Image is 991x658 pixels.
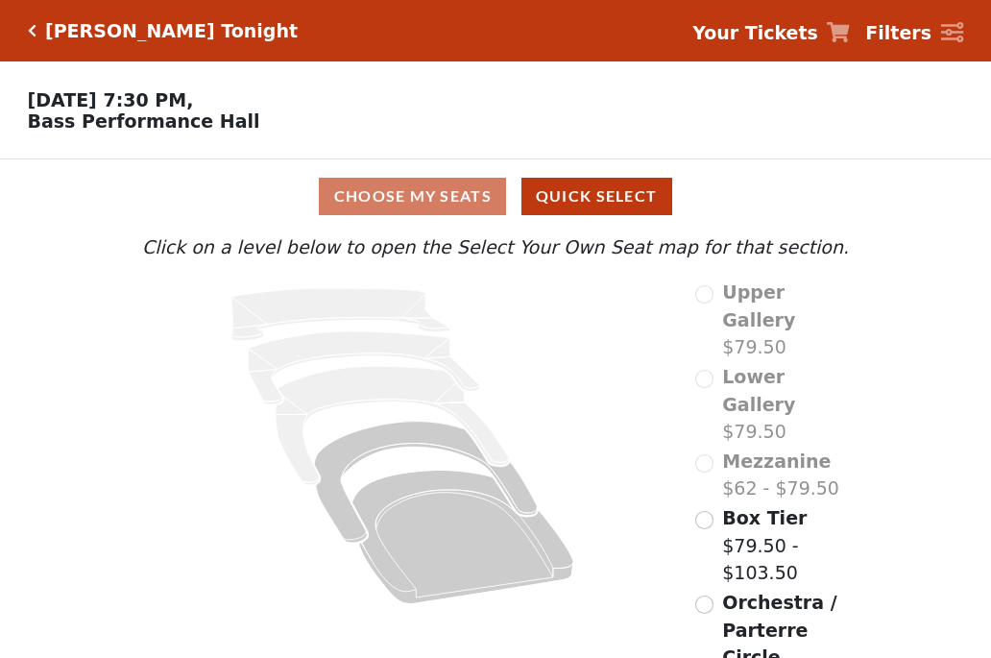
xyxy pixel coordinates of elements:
strong: Filters [865,22,931,43]
p: Click on a level below to open the Select Your Own Seat map for that section. [137,233,854,261]
strong: Your Tickets [692,22,818,43]
span: Upper Gallery [722,281,795,330]
span: Lower Gallery [722,366,795,415]
label: $62 - $79.50 [722,448,839,502]
button: Quick Select [521,178,672,215]
a: Your Tickets [692,19,850,47]
a: Filters [865,19,963,47]
span: Mezzanine [722,451,831,472]
a: Click here to go back to filters [28,24,36,37]
h5: [PERSON_NAME] Tonight [45,20,298,42]
path: Lower Gallery - Seats Available: 0 [249,331,480,404]
label: $79.50 - $103.50 [722,504,854,587]
label: $79.50 [722,279,854,361]
path: Upper Gallery - Seats Available: 0 [231,288,450,341]
label: $79.50 [722,363,854,446]
path: Orchestra / Parterre Circle - Seats Available: 513 [352,471,574,604]
span: Box Tier [722,507,807,528]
